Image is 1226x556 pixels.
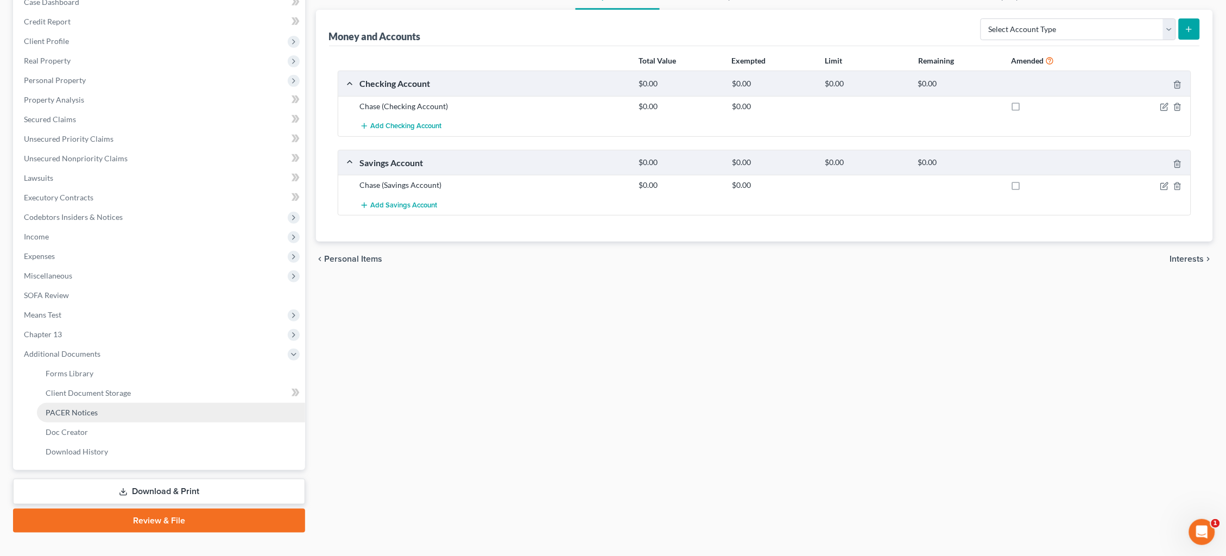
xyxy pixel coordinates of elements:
div: Money and Accounts [329,30,421,43]
span: Means Test [24,310,61,319]
strong: Remaining [918,56,954,65]
span: Personal Property [24,75,86,85]
div: $0.00 [634,180,726,191]
span: Secured Claims [24,115,76,124]
span: Lawsuits [24,173,53,182]
span: PACER Notices [46,408,98,417]
a: Unsecured Nonpriority Claims [15,149,305,168]
div: $0.00 [913,79,1006,89]
div: $0.00 [634,157,726,168]
div: $0.00 [726,79,819,89]
div: $0.00 [726,101,819,112]
span: Doc Creator [46,427,88,437]
a: Lawsuits [15,168,305,188]
button: Add Savings Account [360,195,438,215]
strong: Amended [1012,56,1044,65]
div: $0.00 [819,157,912,168]
span: Personal Items [325,255,383,263]
div: $0.00 [726,180,819,191]
span: Chapter 13 [24,330,62,339]
div: Savings Account [355,157,634,168]
a: Doc Creator [37,422,305,442]
a: Executory Contracts [15,188,305,207]
span: Unsecured Nonpriority Claims [24,154,128,163]
div: $0.00 [634,79,726,89]
a: SOFA Review [15,286,305,305]
span: Download History [46,447,108,456]
span: Income [24,232,49,241]
span: 1 [1211,519,1220,528]
iframe: Intercom live chat [1189,519,1215,545]
button: Interests chevron_right [1170,255,1213,263]
button: Add Checking Account [360,116,442,136]
strong: Total Value [639,56,676,65]
i: chevron_right [1204,255,1213,263]
a: Forms Library [37,364,305,383]
span: Executory Contracts [24,193,93,202]
a: Download & Print [13,479,305,504]
strong: Limit [825,56,843,65]
span: Codebtors Insiders & Notices [24,212,123,222]
a: Unsecured Priority Claims [15,129,305,149]
a: PACER Notices [37,403,305,422]
span: SOFA Review [24,290,69,300]
span: Forms Library [46,369,93,378]
div: Chase (Savings Account) [355,180,634,191]
a: Property Analysis [15,90,305,110]
div: $0.00 [634,101,726,112]
a: Credit Report [15,12,305,31]
i: chevron_left [316,255,325,263]
a: Review & File [13,509,305,533]
span: Client Profile [24,36,69,46]
span: Miscellaneous [24,271,72,280]
div: $0.00 [726,157,819,168]
div: $0.00 [913,157,1006,168]
span: Expenses [24,251,55,261]
span: Property Analysis [24,95,84,104]
span: Interests [1170,255,1204,263]
div: Checking Account [355,78,634,89]
span: Real Property [24,56,71,65]
button: chevron_left Personal Items [316,255,383,263]
strong: Exempted [732,56,766,65]
a: Secured Claims [15,110,305,129]
div: $0.00 [819,79,912,89]
span: Add Checking Account [371,122,442,131]
span: Unsecured Priority Claims [24,134,113,143]
span: Client Document Storage [46,388,131,397]
a: Download History [37,442,305,462]
span: Credit Report [24,17,71,26]
span: Add Savings Account [371,201,438,210]
div: Chase (Checking Account) [355,101,634,112]
span: Additional Documents [24,349,100,358]
a: Client Document Storage [37,383,305,403]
